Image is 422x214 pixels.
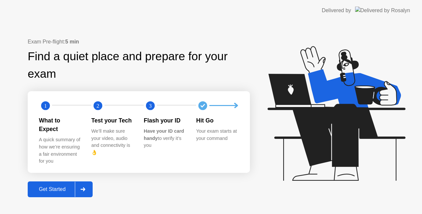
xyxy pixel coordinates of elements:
b: 5 min [65,39,79,44]
b: Have your ID card handy [144,128,184,141]
img: Delivered by Rosalyn [355,7,410,14]
div: Test your Tech [91,116,133,125]
div: Hit Go [196,116,238,125]
div: What to Expect [39,116,81,134]
div: A quick summary of how we’re ensuring a fair environment for you [39,136,81,165]
div: Get Started [30,186,75,192]
text: 2 [97,102,99,109]
div: Exam Pre-flight: [28,38,250,46]
div: Find a quiet place and prepare for your exam [28,48,250,83]
div: Delivered by [322,7,351,14]
text: 1 [44,102,47,109]
text: 3 [149,102,152,109]
div: We’ll make sure your video, audio and connectivity is 👌 [91,128,133,156]
button: Get Started [28,181,93,197]
div: Flash your ID [144,116,186,125]
div: to verify it’s you [144,128,186,149]
div: Your exam starts at your command [196,128,238,142]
